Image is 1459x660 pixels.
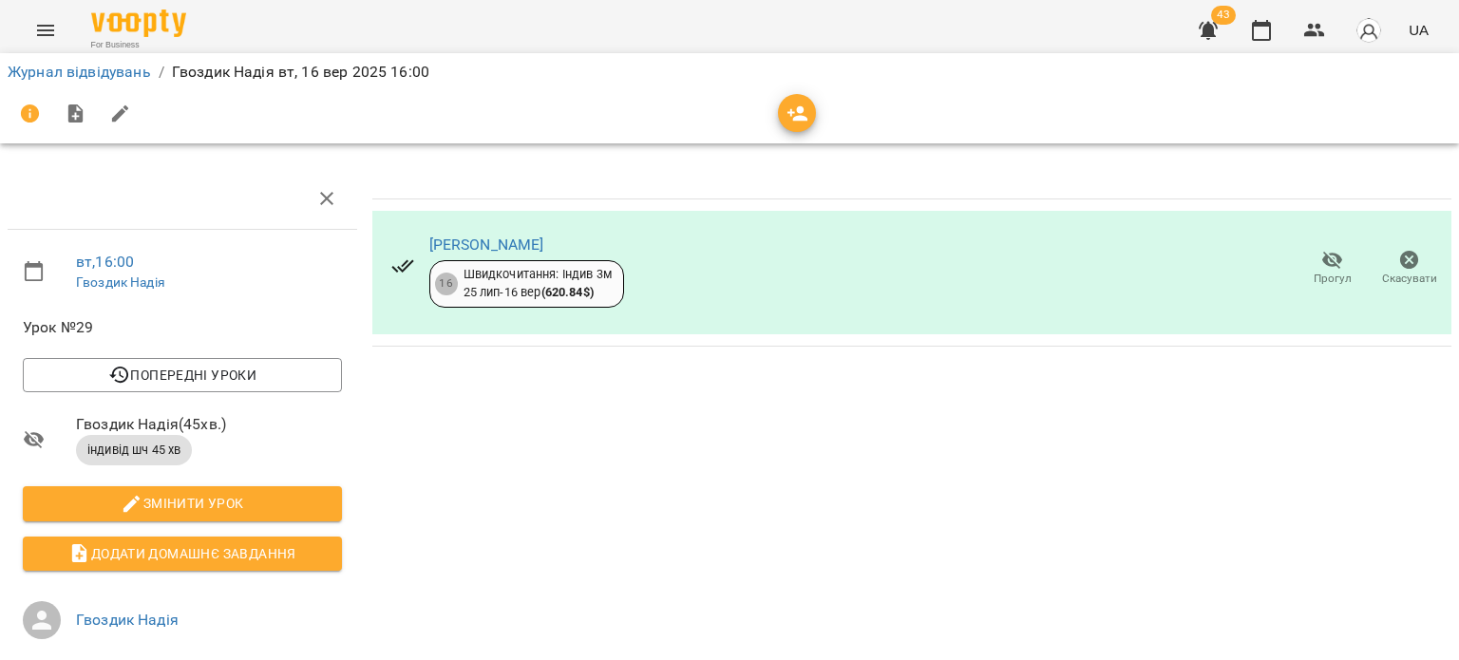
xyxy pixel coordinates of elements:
[1294,242,1371,295] button: Прогул
[464,266,612,301] div: Швидкочитання: Індив 3м 25 лип - 16 вер
[1409,20,1429,40] span: UA
[1355,17,1382,44] img: avatar_s.png
[76,413,342,436] span: Гвоздик Надія ( 45 хв. )
[91,39,186,51] span: For Business
[76,274,165,290] a: Гвоздик Надія
[172,61,429,84] p: Гвоздик Надія вт, 16 вер 2025 16:00
[23,8,68,53] button: Menu
[1314,271,1352,287] span: Прогул
[91,9,186,37] img: Voopty Logo
[8,63,151,81] a: Журнал відвідувань
[159,61,164,84] li: /
[76,253,134,271] a: вт , 16:00
[76,442,192,459] span: індивід шч 45 хв
[1401,12,1436,47] button: UA
[38,492,327,515] span: Змінити урок
[23,486,342,520] button: Змінити урок
[38,364,327,387] span: Попередні уроки
[23,537,342,571] button: Додати домашнє завдання
[1371,242,1448,295] button: Скасувати
[429,236,544,254] a: [PERSON_NAME]
[435,273,458,295] div: 16
[23,358,342,392] button: Попередні уроки
[1382,271,1437,287] span: Скасувати
[23,316,342,339] span: Урок №29
[38,542,327,565] span: Додати домашнє завдання
[541,285,594,299] b: ( 620.84 $ )
[76,611,179,629] a: Гвоздик Надія
[8,61,1451,84] nav: breadcrumb
[1211,6,1236,25] span: 43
